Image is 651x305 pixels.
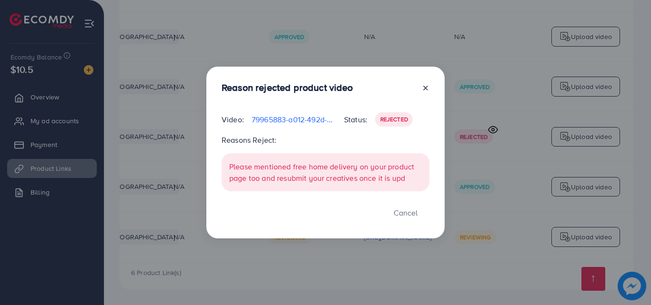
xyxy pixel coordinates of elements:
[222,82,353,93] h3: Reason rejected product video
[380,115,408,123] span: Rejected
[222,134,429,146] p: Reasons Reject:
[344,114,367,125] p: Status:
[382,203,429,223] button: Cancel
[252,114,336,125] p: 79965883-a012-492d-b792-9f55a619319b-1755238721321.mp4
[222,114,244,125] p: Video:
[229,161,422,184] p: Please mentioned free home delivery on your product page too and resubmit your creatives once it ...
